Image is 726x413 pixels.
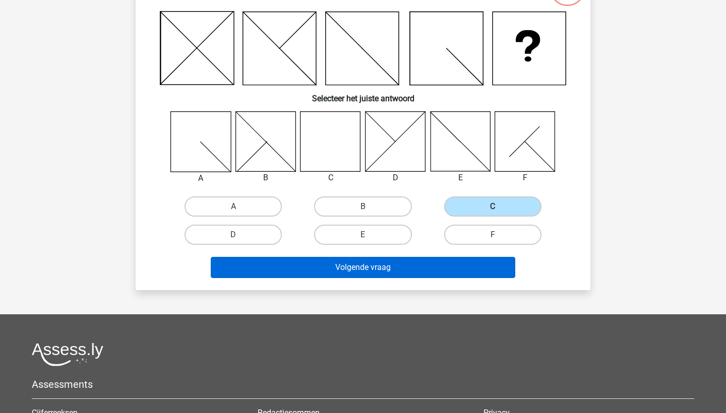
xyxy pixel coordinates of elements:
[163,172,239,184] div: A
[185,225,282,245] label: D
[444,225,541,245] label: F
[292,172,369,184] div: C
[32,342,103,366] img: Assessly logo
[444,196,541,217] label: C
[32,378,694,390] h5: Assessments
[487,172,563,184] div: F
[228,172,304,184] div: B
[314,225,411,245] label: E
[314,196,411,217] label: B
[211,257,516,278] button: Volgende vraag
[185,196,282,217] label: A
[152,86,574,103] h6: Selecteer het juiste antwoord
[422,172,499,184] div: E
[357,172,434,184] div: D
